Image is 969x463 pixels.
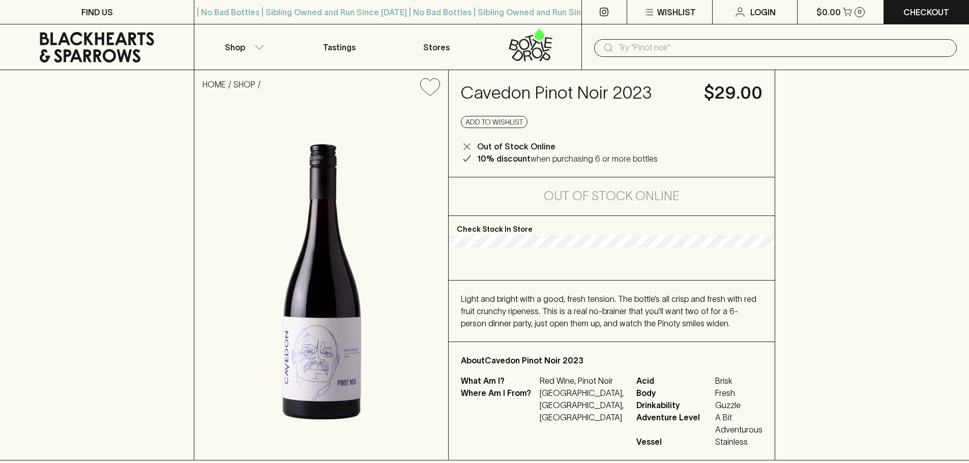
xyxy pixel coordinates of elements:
[715,399,762,411] span: Guzzle
[619,40,949,56] input: Try "Pinot noir"
[636,399,713,411] span: Drinkability
[291,24,388,70] a: Tastings
[81,6,113,18] p: FIND US
[715,375,762,387] span: Brisk
[540,375,624,387] p: Red Wine, Pinot Noir
[715,436,762,448] span: Stainless
[477,140,555,152] p: Out of Stock Online
[903,6,949,18] p: Checkout
[194,104,448,460] img: 37306.png
[461,116,527,128] button: Add to wishlist
[194,24,291,70] button: Shop
[657,6,696,18] p: Wishlist
[461,387,537,423] p: Where Am I From?
[233,80,255,89] a: SHOP
[461,354,762,366] p: About Cavedon Pinot Noir 2023
[423,41,450,53] p: Stores
[715,387,762,399] span: Fresh
[461,294,756,328] span: Light and bright with a good, fresh tension. The bottle’s all crisp and fresh with red fruit crun...
[636,387,713,399] span: Body
[477,154,531,163] b: 10% discount
[540,387,624,423] p: [GEOGRAPHIC_DATA], [GEOGRAPHIC_DATA], [GEOGRAPHIC_DATA]
[636,375,713,387] span: Acid
[323,41,356,53] p: Tastings
[750,6,776,18] p: Login
[225,41,245,53] p: Shop
[636,411,713,436] span: Adventure Level
[388,24,485,70] a: Stores
[202,80,226,89] a: HOME
[704,82,762,104] h4: $29.00
[858,9,862,15] p: 0
[636,436,713,448] span: Vessel
[461,82,692,104] h4: Cavedon Pinot Noir 2023
[416,74,444,100] button: Add to wishlist
[715,411,762,436] span: A Bit Adventurous
[461,375,537,387] p: What Am I?
[544,188,680,204] h5: Out of Stock Online
[477,152,658,165] p: when purchasing 6 or more bottles
[816,6,841,18] p: $0.00
[449,216,775,235] p: Check Stock In Store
